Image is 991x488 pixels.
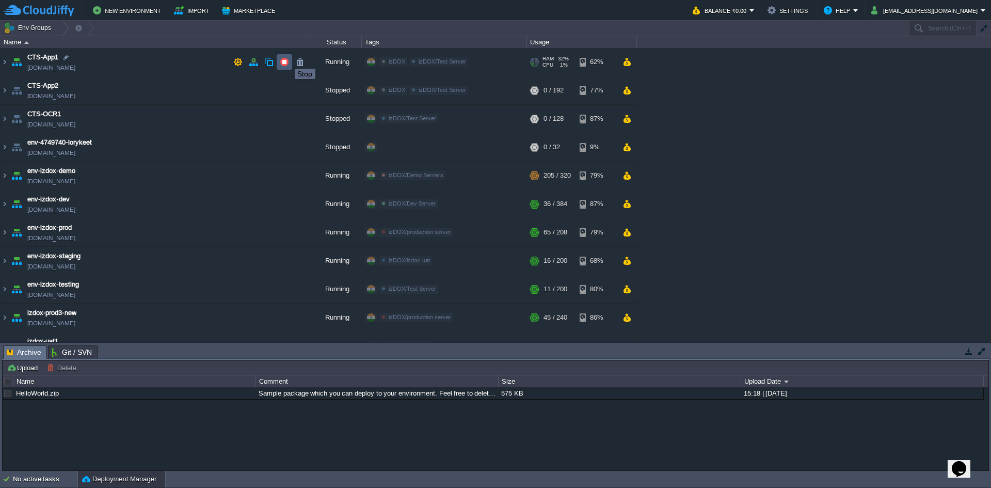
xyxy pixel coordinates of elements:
div: 87% [580,190,613,218]
div: Stopped [310,133,362,161]
button: Deployment Manager [82,474,156,484]
div: Name [1,36,310,48]
span: izDOX/izdox-uat [389,257,430,263]
img: AMDAwAAAACH5BAEAAAAALAAAAAABAAEAAAICRAEAOw== [1,133,9,161]
div: 9% [580,133,613,161]
a: env-izdox-dev [27,194,70,204]
img: AMDAwAAAACH5BAEAAAAALAAAAAABAAEAAAICRAEAOw== [9,275,24,303]
img: AMDAwAAAACH5BAEAAAAALAAAAAABAAEAAAICRAEAOw== [1,190,9,218]
button: Env Groups [4,21,55,35]
span: RAM [542,56,554,62]
div: Running [310,48,362,76]
span: izDOX/Demo Servers [389,172,443,178]
div: Stopped [310,105,362,133]
span: [DOMAIN_NAME] [27,62,75,73]
div: Status [311,36,361,48]
div: Comment [257,375,498,387]
span: [DOMAIN_NAME] [27,91,75,101]
img: AMDAwAAAACH5BAEAAAAALAAAAAABAAEAAAICRAEAOw== [1,76,9,104]
div: 36 / 384 [544,190,567,218]
span: izDOX [389,87,405,93]
div: 205 / 320 [544,162,571,190]
span: izDOX/production server [389,314,451,320]
div: 32% [580,332,613,360]
img: AMDAwAAAACH5BAEAAAAALAAAAAABAAEAAAICRAEAOw== [1,48,9,76]
a: env-izdox-staging [27,251,81,261]
span: izDOX/production server [389,229,451,235]
span: CPU [542,62,553,68]
img: AMDAwAAAACH5BAEAAAAALAAAAAABAAEAAAICRAEAOw== [1,332,9,360]
button: Import [174,4,213,17]
img: AMDAwAAAACH5BAEAAAAALAAAAAABAAEAAAICRAEAOw== [9,105,24,133]
div: 16 / 200 [544,247,567,275]
span: izDOX/Test Server [419,87,466,93]
div: 0 / 128 [544,105,564,133]
div: 86% [580,304,613,332]
a: CTS-App2 [27,81,58,91]
button: Settings [768,4,811,17]
img: AMDAwAAAACH5BAEAAAAALAAAAAABAAEAAAICRAEAOw== [9,332,24,360]
span: CTS-OCR1 [27,109,61,119]
img: AMDAwAAAACH5BAEAAAAALAAAAAABAAEAAAICRAEAOw== [24,41,29,44]
div: 575 KB [499,387,740,399]
div: 0 / 240 [544,332,564,360]
div: 79% [580,218,613,246]
img: AMDAwAAAACH5BAEAAAAALAAAAAABAAEAAAICRAEAOw== [1,218,9,246]
div: 65 / 208 [544,218,567,246]
button: Help [824,4,853,17]
span: izDOX [389,58,405,65]
img: AMDAwAAAACH5BAEAAAAALAAAAAABAAEAAAICRAEAOw== [9,218,24,246]
img: AMDAwAAAACH5BAEAAAAALAAAAAABAAEAAAICRAEAOw== [9,162,24,190]
span: [DOMAIN_NAME] [27,204,75,215]
a: izdox-prod3-new [27,308,76,318]
button: Marketplace [222,4,278,17]
div: 62% [580,48,613,76]
span: [DOMAIN_NAME] [27,119,75,130]
div: Running [310,304,362,332]
span: [DOMAIN_NAME] [27,318,75,328]
div: 0 / 32 [544,133,560,161]
div: Running [310,190,362,218]
span: 1% [557,62,568,68]
span: [DOMAIN_NAME] [27,233,75,243]
div: 80% [580,275,613,303]
div: 77% [580,76,613,104]
a: CTS-App1 [27,52,58,62]
img: AMDAwAAAACH5BAEAAAAALAAAAAABAAEAAAICRAEAOw== [1,105,9,133]
div: Running [310,218,362,246]
span: izDOX/Dev Server [389,200,436,207]
span: [DOMAIN_NAME] [27,261,75,272]
a: env-4749740-lorykeet [27,137,92,148]
span: izDOX/Test Server [389,286,436,292]
div: No active tasks [13,471,77,487]
div: Stop [297,70,313,78]
span: izDOX/Test Server [419,58,466,65]
div: Stopped [310,76,362,104]
div: Size [499,375,741,387]
div: 11 / 200 [544,275,567,303]
a: env-izdox-prod [27,223,72,233]
button: Upload [7,363,41,372]
img: AMDAwAAAACH5BAEAAAAALAAAAAABAAEAAAICRAEAOw== [1,247,9,275]
span: izdox-uat1 [27,336,58,347]
span: Git / SVN [52,346,92,358]
img: CloudJiffy [4,4,74,17]
div: 45 / 240 [544,304,567,332]
div: 87% [580,105,613,133]
span: [DOMAIN_NAME] [27,290,75,300]
a: HelloWorld.zip [16,389,59,397]
img: AMDAwAAAACH5BAEAAAAALAAAAAABAAEAAAICRAEAOw== [9,76,24,104]
span: 32% [558,56,569,62]
div: 68% [580,247,613,275]
img: AMDAwAAAACH5BAEAAAAALAAAAAABAAEAAAICRAEAOw== [9,190,24,218]
img: AMDAwAAAACH5BAEAAAAALAAAAAABAAEAAAICRAEAOw== [1,162,9,190]
a: env-izdox-demo [27,166,75,176]
span: [DOMAIN_NAME] [27,176,75,186]
div: 0 / 192 [544,76,564,104]
div: Sample package which you can deploy to your environment. Feel free to delete and upload a package... [256,387,498,399]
